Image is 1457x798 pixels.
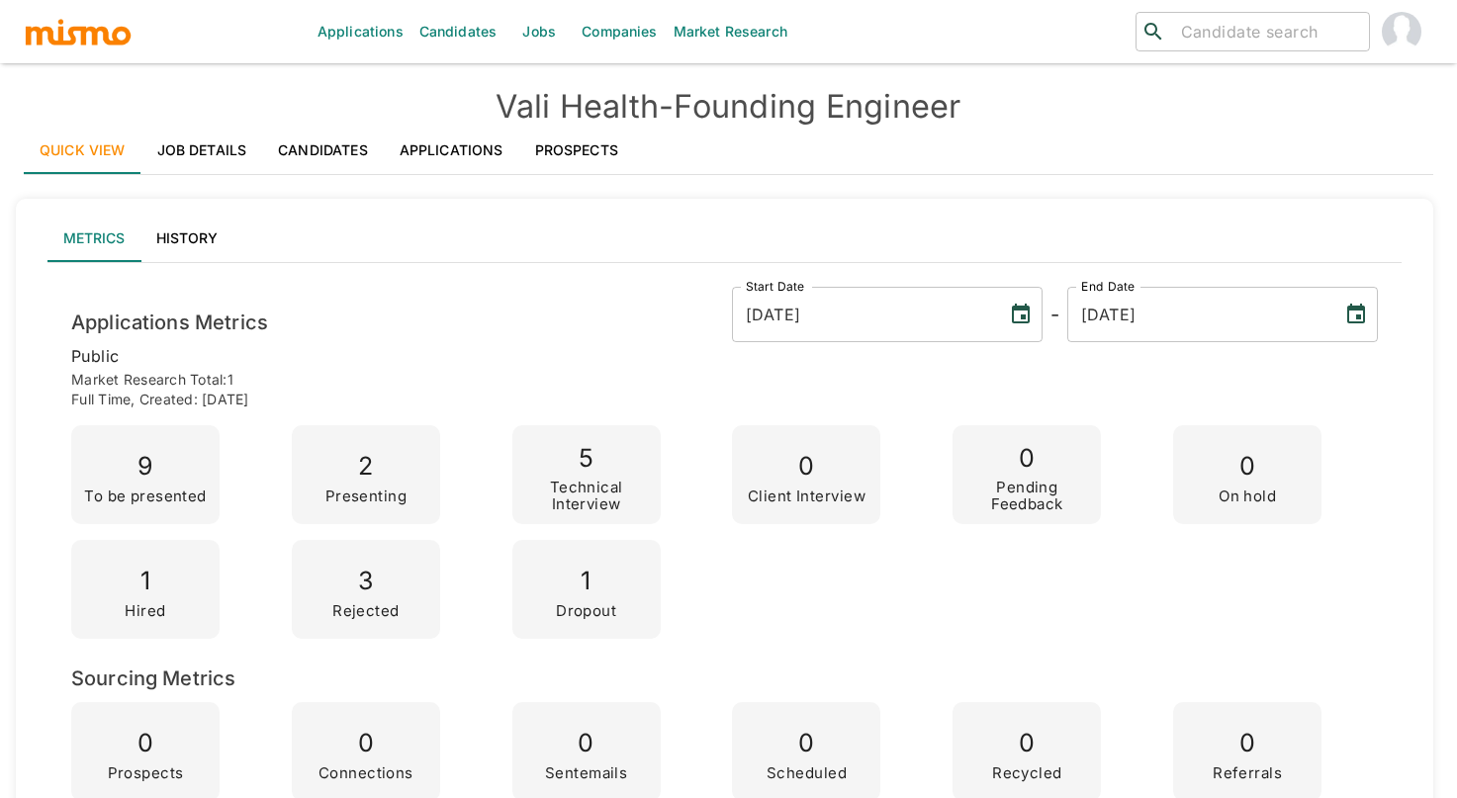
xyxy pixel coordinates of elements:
[960,480,1093,512] p: Pending Feedback
[1067,287,1328,342] input: MM/DD/YYYY
[71,370,1378,390] p: Market Research Total: 1
[325,445,407,488] p: 2
[108,765,184,782] p: Prospects
[125,560,165,603] p: 1
[520,480,653,512] p: Technical Interview
[992,765,1062,782] p: Recycled
[332,560,400,603] p: 3
[262,127,384,174] a: Candidates
[84,445,207,488] p: 9
[748,445,865,488] p: 0
[24,87,1433,127] h4: Vali Health - Founding Engineer
[319,765,413,782] p: Connections
[748,488,865,505] p: Client Interview
[1382,12,1421,51] img: Mismo Admin
[545,722,627,765] p: 0
[960,437,1093,481] p: 0
[71,307,268,338] h6: Applications Metrics
[84,488,207,505] p: To be presented
[1213,765,1282,782] p: Referrals
[545,765,627,782] p: Sentemails
[732,287,993,342] input: MM/DD/YYYY
[1001,295,1041,334] button: Choose date, selected date is Sep 25, 2025
[325,488,407,505] p: Presenting
[1219,488,1276,505] p: On hold
[141,127,263,174] a: Job Details
[332,603,400,620] p: Rejected
[1050,299,1059,330] h6: -
[556,603,616,620] p: Dropout
[1336,295,1376,334] button: Choose date, selected date is Oct 8, 2025
[24,127,141,174] a: Quick View
[767,765,847,782] p: Scheduled
[108,722,184,765] p: 0
[384,127,519,174] a: Applications
[24,17,133,46] img: logo
[767,722,847,765] p: 0
[1219,445,1276,488] p: 0
[47,215,1402,262] div: lab API tabs example
[746,278,805,295] label: Start Date
[140,215,233,262] button: History
[1081,278,1135,295] label: End Date
[1213,722,1282,765] p: 0
[71,390,1378,409] p: Full time , Created: [DATE]
[519,127,634,174] a: Prospects
[47,215,140,262] button: Metrics
[71,663,1378,694] h6: Sourcing Metrics
[319,722,413,765] p: 0
[125,603,165,620] p: Hired
[71,342,1378,370] p: public
[520,437,653,481] p: 5
[992,722,1062,765] p: 0
[556,560,616,603] p: 1
[1173,18,1362,45] input: Candidate search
